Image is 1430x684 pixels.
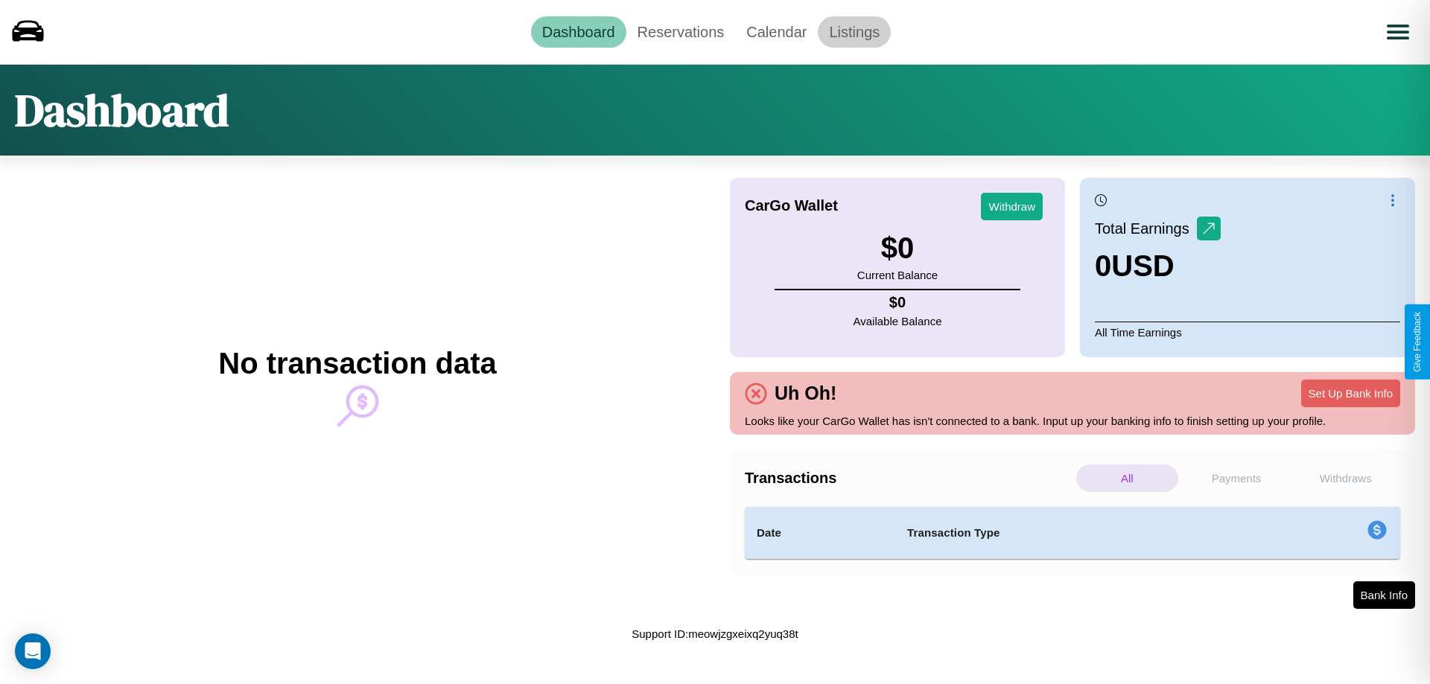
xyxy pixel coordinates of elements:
h2: No transaction data [218,347,496,380]
p: Support ID: meowjzgxeixq2yuq38t [632,624,798,644]
h4: Date [757,524,883,542]
p: Current Balance [857,265,938,285]
a: Calendar [735,16,818,48]
p: Payments [1186,464,1288,492]
h4: CarGo Wallet [745,197,838,214]
h4: Transactions [745,470,1072,487]
h4: Transaction Type [907,524,1245,542]
button: Set Up Bank Info [1301,380,1400,407]
h4: Uh Oh! [767,383,844,404]
table: simple table [745,507,1400,559]
div: Open Intercom Messenger [15,633,51,669]
p: All Time Earnings [1095,322,1400,342]
button: Open menu [1377,11,1419,53]
p: Withdraws [1294,464,1396,492]
p: Available Balance [854,311,942,331]
a: Reservations [626,16,736,48]
h3: $ 0 [857,231,938,265]
button: Withdraw [981,193,1043,220]
div: Give Feedback [1412,312,1423,372]
h1: Dashboard [15,80,229,141]
h3: 0 USD [1095,249,1221,283]
a: Dashboard [531,16,626,48]
p: All [1076,464,1178,492]
p: Looks like your CarGo Wallet has isn't connected to a bank. Input up your banking info to finish ... [745,411,1400,431]
p: Total Earnings [1095,215,1197,242]
button: Bank Info [1353,581,1415,609]
a: Listings [818,16,891,48]
h4: $ 0 [854,294,942,311]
